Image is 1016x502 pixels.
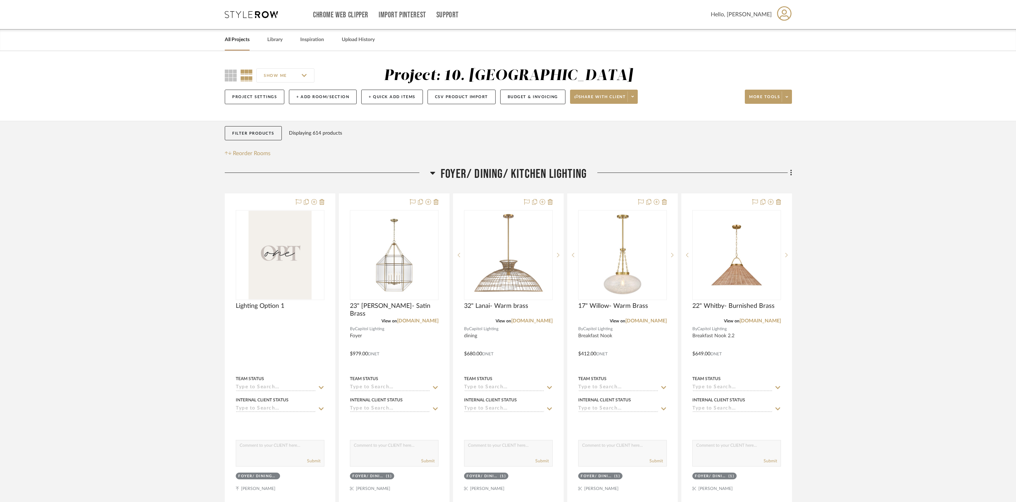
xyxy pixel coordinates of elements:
div: Foyer/ Dining/ Kitchen Lighting [238,474,276,479]
a: Import Pinterest [379,12,426,18]
button: CSV Product Import [428,90,496,104]
div: Team Status [692,376,721,382]
div: Team Status [464,376,492,382]
span: Capitol Lighting [583,326,613,332]
div: Internal Client Status [692,397,745,403]
div: (1) [500,474,506,479]
div: Team Status [578,376,607,382]
div: Displaying 614 products [289,126,342,140]
span: By [578,326,583,332]
span: By [692,326,697,332]
span: Reorder Rooms [233,149,270,158]
div: Foyer/ Dining/ Kitchen Lighting [467,474,498,479]
a: Chrome Web Clipper [313,12,368,18]
div: 0 [693,210,781,300]
span: Hello, [PERSON_NAME] [711,10,772,19]
div: (1) [614,474,620,479]
span: More tools [749,94,780,105]
a: Inspiration [300,35,324,45]
img: 22" Whitby- Burnished Brass [693,211,780,299]
span: 22" Whitby- Burnished Brass [692,302,775,310]
button: Filter Products [225,126,282,141]
span: View on [724,319,739,323]
button: More tools [745,90,792,104]
button: Submit [307,458,320,464]
span: Capitol Lighting [697,326,727,332]
span: 32" Lanai- Warm brass [464,302,528,310]
div: (1) [728,474,735,479]
input: Type to Search… [692,384,772,391]
a: [DOMAIN_NAME] [511,318,553,323]
a: [DOMAIN_NAME] [739,318,781,323]
input: Type to Search… [692,406,772,412]
button: Submit [764,458,777,464]
div: Internal Client Status [350,397,403,403]
div: (1) [386,474,392,479]
span: Share with client [574,94,626,105]
a: [DOMAIN_NAME] [625,318,667,323]
div: Project: 10. [GEOGRAPHIC_DATA] [384,68,633,83]
input: Type to Search… [578,384,658,391]
div: Foyer/ Dining/ Kitchen Lighting [581,474,613,479]
input: Type to Search… [236,406,316,412]
input: Type to Search… [464,384,544,391]
div: Foyer/ Dining/ Kitchen Lighting [352,474,384,479]
span: View on [610,319,625,323]
button: Share with client [570,90,638,104]
img: 32" Lanai- Warm brass [465,211,552,299]
div: Internal Client Status [464,397,517,403]
span: 23" [PERSON_NAME]- Satin Brass [350,302,439,318]
span: Capitol Lighting [469,326,498,332]
span: View on [381,319,397,323]
div: Team Status [236,376,264,382]
button: Reorder Rooms [225,149,270,158]
img: 23" Morrison- Satin Brass [351,211,438,299]
div: Internal Client Status [236,397,289,403]
a: Library [267,35,283,45]
input: Type to Search… [464,406,544,412]
span: By [464,326,469,332]
div: Internal Client Status [578,397,631,403]
input: Type to Search… [350,384,430,391]
a: Support [436,12,459,18]
a: [DOMAIN_NAME] [397,318,439,323]
span: Lighting Option 1 [236,302,284,310]
button: + Add Room/Section [289,90,357,104]
span: By [350,326,355,332]
button: + Quick Add Items [361,90,423,104]
span: Capitol Lighting [355,326,384,332]
input: Type to Search… [350,406,430,412]
span: View on [496,319,511,323]
img: Lighting Option 1 [249,211,312,299]
a: Upload History [342,35,375,45]
div: Team Status [350,376,378,382]
button: Submit [421,458,435,464]
button: Budget & Invoicing [500,90,565,104]
span: Foyer/ Dining/ Kitchen Lighting [441,167,587,182]
span: 17" Willow- Warm Brass [578,302,648,310]
img: 17" Willow- Warm Brass [579,211,666,299]
button: Submit [649,458,663,464]
a: All Projects [225,35,250,45]
button: Project Settings [225,90,284,104]
input: Type to Search… [578,406,658,412]
div: Foyer/ Dining/ Kitchen Lighting [695,474,727,479]
input: Type to Search… [236,384,316,391]
button: Submit [535,458,549,464]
